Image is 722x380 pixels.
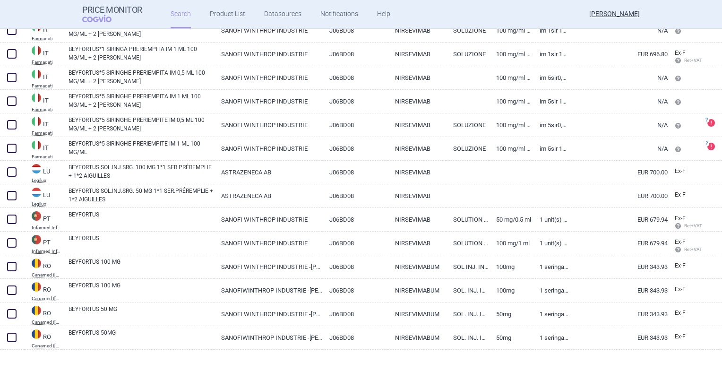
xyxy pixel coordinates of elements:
[322,279,388,302] a: J06BD08
[32,202,61,207] abbr: Legilux — List of medicinal products published by the Official Journal of the Grand Duchy of Luxe...
[322,302,388,326] a: J06BD08
[69,92,214,109] a: BEYFORTUS*5 SIRINGHE PRERIEMPITA IM 1 ML 100 MG/ML + 2 [PERSON_NAME]
[568,113,668,137] a: N/A
[32,131,61,136] abbr: Farmadati — Online database developed by Farmadati Italia S.r.l., Italia.
[32,225,61,230] abbr: Infarmed Infomed — Infomed - medicinal products database, published by Infarmed, National Authori...
[668,188,703,202] a: Ex-F
[322,113,388,137] a: J06BD08
[704,117,709,123] span: ?
[322,90,388,113] a: J06BD08
[388,255,446,278] a: NIRSEVIMABUM
[214,66,322,89] a: SANOFI WINTHROP INDUSTRIE
[322,326,388,349] a: J06BD08
[32,36,61,41] abbr: Farmadati — Online database developed by Farmadati Italia S.r.l., Italia.
[446,232,490,255] a: SOLUTION FOR INJECTION IN PRE-FILLED SYRINGE
[69,163,214,180] a: BEYFORTUS SOL.INJ.SRG. 100 MG 1*1 SER.PRÉREMPLIE + 1*2 AIGUILLES
[32,329,41,339] img: Romania
[446,302,490,326] a: SOL. INJ. IN SERINGA PREUMPLUTA
[533,19,568,42] a: IM 1SIR 1ML 100MG/ML
[322,232,388,255] a: J06BD08
[322,161,388,184] a: J06BD08
[675,168,686,174] span: Ex-factory price
[668,235,703,257] a: Ex-F Ret+VAT calc
[25,69,61,88] a: ITITFarmadati
[707,142,719,150] a: ?
[533,66,568,89] a: IM 5SIR0,5ML100MG/ML
[446,279,490,302] a: SOL. INJ. IN SERINGA PREUMPLUTA
[446,137,490,160] a: SOLUZIONE
[322,137,388,160] a: J06BD08
[32,140,41,150] img: Italy
[32,296,61,301] abbr: Canamed (Legislatie.just.ro - Canamed Annex 1) — List of maximum prices for domestic purposes. Un...
[388,137,446,160] a: NIRSEVIMAB
[32,259,41,268] img: Romania
[322,19,388,42] a: J06BD08
[675,247,711,252] span: Ret+VAT calc
[82,5,142,15] strong: Price Monitor
[32,282,41,292] img: Romania
[82,5,142,23] a: Price MonitorCOGVIO
[533,279,568,302] a: 1 seringa preumpluta ambalata cu doua ace separate care contine nirsevimab 100 mg in 1 ml (100mg/...
[675,50,686,56] span: Ex-factory price
[25,328,61,348] a: ROROCanamed ([DOMAIN_NAME] - Canamed Annex 1)
[69,139,214,156] a: BEYFORTUS*5 SIRINGHE PRERIEMPITE IM 1 ML 100 MG/ML
[489,137,533,160] a: 100 MG/ML 1 ML
[32,320,61,325] abbr: Canamed (Legislatie.just.ro - Canamed Annex 1) — List of maximum prices for domestic purposes. Un...
[675,191,686,198] span: Ex-factory price
[568,326,668,349] a: EUR 343.93
[69,116,214,133] a: BEYFORTUS*5 SIRINGHE PRERIEMPITE IM 0,5 ML 100 MG/ML + 2 [PERSON_NAME]
[533,113,568,137] a: IM 5SIR0,5ML100MG/ML
[32,188,41,197] img: Luxembourg
[489,208,533,231] a: 50 mg/0.5 ml
[69,305,214,322] a: BEYFORTUS 50 MG
[568,161,668,184] a: EUR 700.00
[388,66,446,89] a: NIRSEVIMAB
[489,326,533,349] a: 50mg
[388,232,446,255] a: NIRSEVIMAB
[668,164,703,179] a: Ex-F
[214,326,322,349] a: SANOFIWINTHROP INDUSTRIE -[PERSON_NAME]
[25,163,61,183] a: LULULegilux
[322,208,388,231] a: J06BD08
[533,43,568,66] a: IM 1SIR 1ML 100MG/ML
[69,234,214,251] a: BEYFORTUS
[388,279,446,302] a: NIRSEVIMABUM
[25,187,61,207] a: LULULegilux
[69,281,214,298] a: BEYFORTUS 100 MG
[533,232,568,255] a: 1 unit(s) - 1 ml
[25,92,61,112] a: ITITFarmadati
[214,279,322,302] a: SANOFIWINTHROP INDUSTRIE -[PERSON_NAME]
[675,58,711,63] span: Ret+VAT calc
[388,302,446,326] a: NIRSEVIMABUM
[32,117,41,126] img: Italy
[568,232,668,255] a: EUR 679.94
[489,113,533,137] a: 100 MG/ML 0,5 ML
[322,184,388,207] a: J06BD08
[32,235,41,244] img: Portugal
[322,66,388,89] a: J06BD08
[675,239,686,245] span: Ex-factory price
[32,344,61,348] abbr: Canamed (Legislatie.just.ro - Canamed Annex 1) — List of maximum prices for domestic purposes. Un...
[446,326,490,349] a: SOL. INJ. IN SERINGA PREUMPLUTA
[69,69,214,86] a: BEYFORTUS*5 SIRINGHE PRERIEMPITA IM 0,5 ML 100 MG/ML + 2 [PERSON_NAME]
[568,66,668,89] a: N/A
[32,84,61,88] abbr: Farmadati — Online database developed by Farmadati Italia S.r.l., Italia.
[675,333,686,340] span: Ex-factory price
[69,21,214,38] a: BEYFORTUS*1 SIRINGA PRERIEMPITA IM 1 ML 100 MG/ML + 2 [PERSON_NAME]
[25,21,61,41] a: ITITFarmadati
[533,326,568,349] a: 1 seringa preumpluta care contine care contine nirsevimab 50 mg in 0,5 ml (100mg/ml) (2ani)
[533,90,568,113] a: IM 5SIR 1ML 100MG/ML
[32,273,61,277] abbr: Canamed (Legislatie.just.ro - Canamed Annex 1) — List of maximum prices for domestic purposes. Un...
[675,223,711,228] span: Ret+VAT calc
[668,306,703,320] a: Ex-F
[25,258,61,277] a: ROROCanamed ([DOMAIN_NAME] - Canamed Annex 1)
[568,279,668,302] a: EUR 343.93
[668,283,703,297] a: Ex-F
[446,113,490,137] a: SOLUZIONE
[32,93,41,103] img: Italy
[214,137,322,160] a: SANOFI WINTHROP INDUSTRIE
[25,234,61,254] a: PTPTInfarmed Infomed
[214,113,322,137] a: SANOFI WINTHROP INDUSTRIE
[568,90,668,113] a: N/A
[214,184,322,207] a: ASTRAZENECA AB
